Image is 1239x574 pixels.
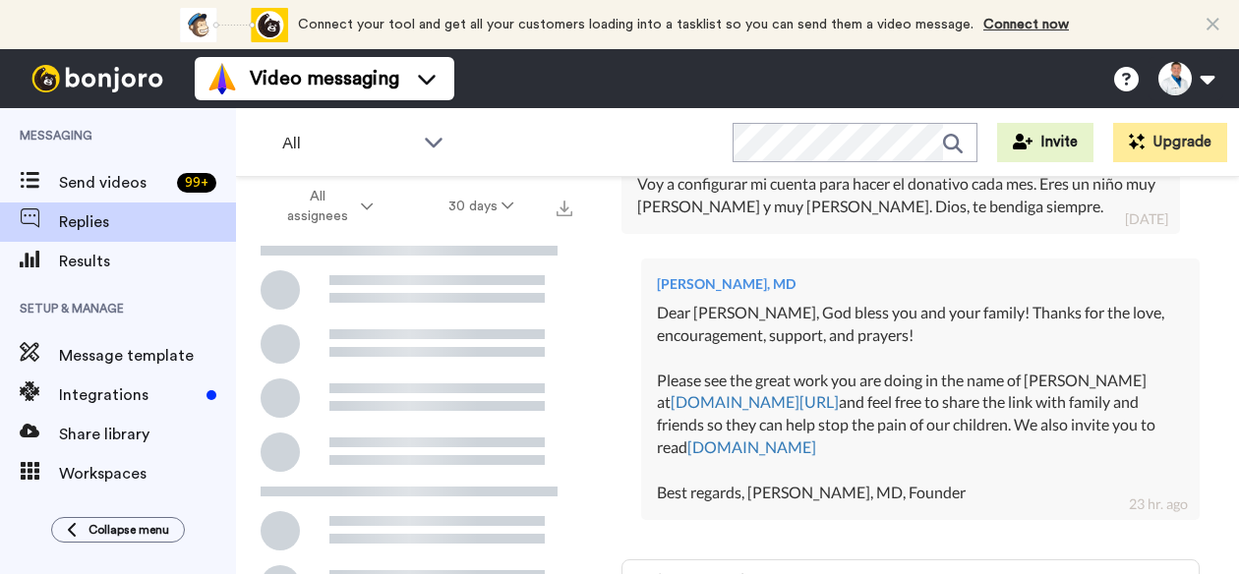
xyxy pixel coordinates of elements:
[250,65,399,92] span: Video messaging
[24,65,171,92] img: bj-logo-header-white.svg
[657,274,1184,294] div: [PERSON_NAME], MD
[88,522,169,538] span: Collapse menu
[557,201,572,216] img: export.svg
[277,187,357,226] span: All assignees
[411,189,552,224] button: 30 days
[1113,123,1227,162] button: Upgrade
[177,173,216,193] div: 99 +
[59,344,236,368] span: Message template
[657,302,1184,504] div: Dear [PERSON_NAME], God bless you and your family! Thanks for the love, encouragement, support, a...
[206,63,238,94] img: vm-color.svg
[59,250,236,273] span: Results
[983,18,1069,31] a: Connect now
[551,192,578,221] button: Export all results that match these filters now.
[240,179,411,234] button: All assignees
[997,123,1093,162] button: Invite
[180,8,288,42] div: animation
[59,171,169,195] span: Send videos
[59,210,236,234] span: Replies
[687,437,816,456] a: [DOMAIN_NAME]
[59,383,199,407] span: Integrations
[637,173,1164,218] div: Voy a configurar mi cuenta para hacer el donativo cada mes. Eres un niño muy [PERSON_NAME] y muy ...
[282,132,414,155] span: All
[671,392,839,411] a: [DOMAIN_NAME][URL]
[298,18,973,31] span: Connect your tool and get all your customers loading into a tasklist so you can send them a video...
[59,462,236,486] span: Workspaces
[1125,209,1168,229] div: [DATE]
[1129,494,1188,514] div: 23 hr. ago
[51,517,185,543] button: Collapse menu
[59,423,236,446] span: Share library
